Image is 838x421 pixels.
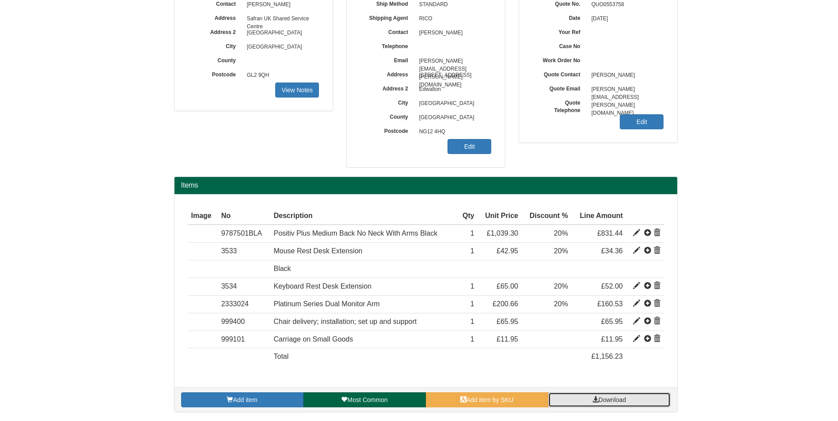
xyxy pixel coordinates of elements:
td: Total [270,348,457,365]
span: Most Common [347,396,387,403]
th: Unit Price [478,207,522,225]
label: Case No [532,40,587,50]
span: Chair delivery; installation; set up and support [273,318,417,325]
span: Keyboard Rest Desk Extension [273,282,371,290]
label: Address [188,12,243,22]
span: [PERSON_NAME][EMAIL_ADDRESS][PERSON_NAME][DOMAIN_NAME] [415,54,492,68]
th: Image [188,207,218,225]
span: £34.36 [601,247,623,255]
label: County [188,54,243,64]
span: £52.00 [601,282,623,290]
span: 1 [470,300,474,308]
span: £11.95 [497,335,518,343]
label: Quote Email [532,83,587,93]
span: [GEOGRAPHIC_DATA] [243,26,319,40]
label: Shipping Agent [360,12,415,22]
label: Postcode [188,68,243,79]
span: [GEOGRAPHIC_DATA] [415,97,492,111]
td: 999101 [218,331,270,348]
span: Carriage on Small Goods [273,335,353,343]
span: 1 [470,318,474,325]
label: Address 2 [360,83,415,93]
span: NG12 4HQ [415,125,492,139]
label: Telephone [360,40,415,50]
span: £65.95 [601,318,623,325]
span: £1,156.23 [592,353,623,360]
span: Download [599,396,626,403]
label: Date [532,12,587,22]
label: Address 2 [188,26,243,36]
label: Email [360,54,415,64]
label: Contact [360,26,415,36]
label: Postcode [360,125,415,135]
label: Address [360,68,415,79]
span: £65.95 [497,318,518,325]
span: £160.53 [597,300,623,308]
td: 999400 [218,313,270,331]
a: Edit [447,139,491,154]
span: [DATE] [587,12,664,26]
label: Work Order No [532,54,587,64]
span: 1 [470,282,474,290]
span: 1 [470,247,474,255]
td: 3534 [218,278,270,296]
span: 20% [554,300,568,308]
span: 20% [554,282,568,290]
span: GL2 9QH [243,68,319,83]
label: Your Ref [532,26,587,36]
span: £831.44 [597,229,623,237]
span: Platinum Series Dual Monitor Arm [273,300,379,308]
span: [PERSON_NAME] [415,26,492,40]
span: £11.95 [601,335,623,343]
span: £42.95 [497,247,518,255]
span: Safran UK Shared Service Centre [243,12,319,26]
th: Discount % [522,207,572,225]
label: City [360,97,415,107]
span: [GEOGRAPHIC_DATA] [243,40,319,54]
td: 9787501BLA [218,225,270,242]
span: 20% [554,229,568,237]
span: RICO [415,12,492,26]
span: 1 [470,229,474,237]
span: £200.66 [493,300,518,308]
th: Qty [457,207,478,225]
span: Add item [233,396,257,403]
a: Edit [620,114,664,129]
span: 1 [470,335,474,343]
span: [PERSON_NAME] [587,68,664,83]
span: Edwalton [415,83,492,97]
span: £1,039.30 [487,229,518,237]
span: Black [273,265,291,272]
h2: Items [181,181,671,189]
label: Quote Telephone [532,97,587,114]
span: Positiv Plus Medium Back No Neck With Arms Black [273,229,437,237]
td: 3533 [218,243,270,260]
th: Description [270,207,457,225]
span: Mouse Rest Desk Extension [273,247,362,255]
th: No [218,207,270,225]
label: City [188,40,243,50]
a: View Notes [275,83,319,98]
span: [PERSON_NAME][EMAIL_ADDRESS][PERSON_NAME][DOMAIN_NAME] [587,83,664,97]
span: Add item by SKU [466,396,514,403]
label: County [360,111,415,121]
span: [STREET_ADDRESS] [415,68,492,83]
span: £65.00 [497,282,518,290]
td: 2333024 [218,295,270,313]
span: [GEOGRAPHIC_DATA] [415,111,492,125]
label: Quote Contact [532,68,587,79]
a: Download [548,392,671,407]
span: 20% [554,247,568,255]
th: Line Amount [572,207,626,225]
